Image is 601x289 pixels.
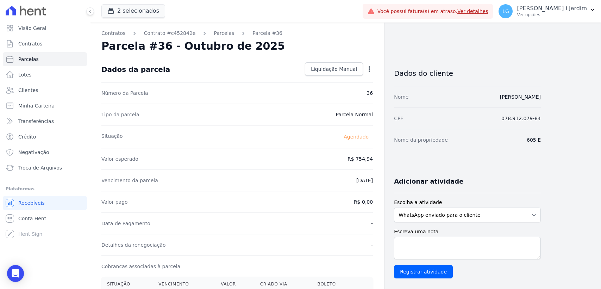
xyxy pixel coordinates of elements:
dd: R$ 754,94 [348,155,373,162]
span: Recebíveis [18,199,45,207]
dt: Vencimento da parcela [101,177,158,184]
dt: Nome da propriedade [394,136,448,143]
span: LG [502,9,509,14]
span: Clientes [18,87,38,94]
dt: Número da Parcela [101,90,148,97]
p: [PERSON_NAME] i Jardim [517,5,587,12]
a: Parcelas [214,30,234,37]
span: Minha Carteira [18,102,55,109]
dd: - [371,241,373,248]
h3: Adicionar atividade [394,177,463,186]
button: 2 selecionados [101,4,165,18]
span: Contratos [18,40,42,47]
a: Crédito [3,130,87,144]
a: Parcelas [3,52,87,66]
a: Contrato #c452842e [144,30,195,37]
span: Troca de Arquivos [18,164,62,171]
div: Dados da parcela [101,65,170,74]
a: Conta Hent [3,211,87,226]
dd: 605 E [527,136,541,143]
a: [PERSON_NAME] [500,94,541,100]
dd: Parcela Normal [336,111,373,118]
p: Ver opções [517,12,587,18]
a: Contratos [101,30,125,37]
dt: Nome [394,93,408,100]
a: Ver detalhes [457,8,488,14]
dd: [DATE] [356,177,373,184]
span: Você possui fatura(s) em atraso. [377,8,488,15]
a: Recebíveis [3,196,87,210]
dt: CPF [394,115,403,122]
span: Conta Hent [18,215,46,222]
span: Visão Geral [18,25,46,32]
a: Parcela #36 [252,30,282,37]
a: Troca de Arquivos [3,161,87,175]
button: LG [PERSON_NAME] i Jardim Ver opções [493,1,601,21]
dt: Cobranças associadas à parcela [101,263,180,270]
a: Minha Carteira [3,99,87,113]
span: Agendado [339,133,373,141]
dt: Valor pago [101,198,128,205]
dt: Detalhes da renegociação [101,241,166,248]
a: Negativação [3,145,87,159]
dt: Valor esperado [101,155,138,162]
span: Transferências [18,118,54,125]
span: Lotes [18,71,32,78]
a: Clientes [3,83,87,97]
dt: Tipo da parcela [101,111,139,118]
a: Lotes [3,68,87,82]
a: Visão Geral [3,21,87,35]
h2: Parcela #36 - Outubro de 2025 [101,40,285,53]
dd: - [371,220,373,227]
dt: Data de Pagamento [101,220,150,227]
span: Parcelas [18,56,39,63]
span: Liquidação Manual [311,66,357,73]
a: Transferências [3,114,87,128]
a: Liquidação Manual [305,62,363,76]
h3: Dados do cliente [394,69,541,78]
dd: 078.912.079-84 [501,115,541,122]
nav: Breadcrumb [101,30,373,37]
label: Escolha a atividade [394,199,541,206]
span: Crédito [18,133,36,140]
dd: R$ 0,00 [354,198,373,205]
input: Registrar atividade [394,265,453,278]
dd: 36 [367,90,373,97]
label: Escreva uma nota [394,228,541,235]
span: Negativação [18,149,49,156]
a: Contratos [3,37,87,51]
div: Open Intercom Messenger [7,265,24,282]
div: Plataformas [6,185,84,193]
dt: Situação [101,133,123,141]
